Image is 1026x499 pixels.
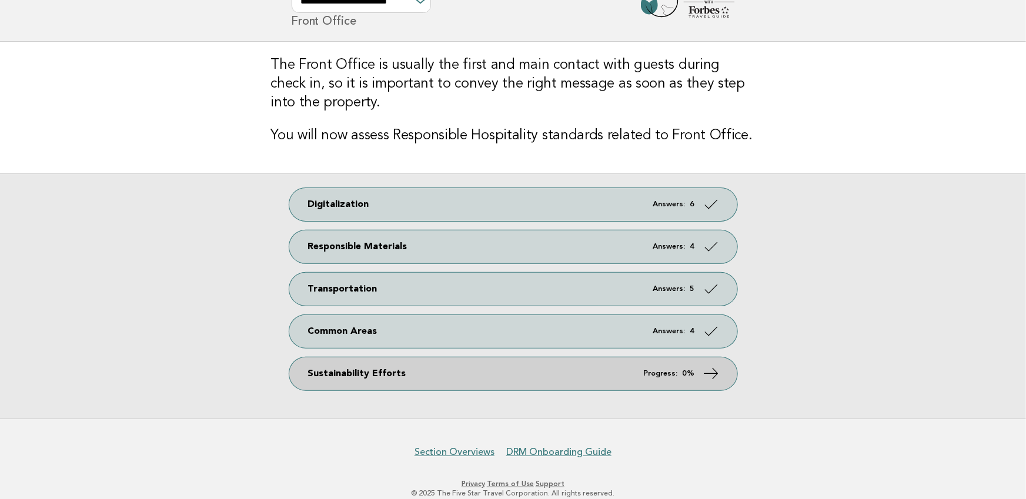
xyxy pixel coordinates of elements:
[289,357,737,390] a: Sustainability Efforts Progress: 0%
[153,479,873,488] p: · ·
[690,327,695,335] strong: 4
[270,56,756,112] h3: The Front Office is usually the first and main contact with guests during check in, so it is impo...
[289,273,737,306] a: Transportation Answers: 5
[653,285,686,293] em: Answers:
[153,488,873,498] p: © 2025 The Five Star Travel Corporation. All rights reserved.
[415,446,494,458] a: Section Overviews
[653,243,686,250] em: Answers:
[487,480,534,488] a: Terms of Use
[690,200,695,208] strong: 6
[644,370,678,377] em: Progress:
[270,126,756,145] h3: You will now assess Responsible Hospitality standards related to Front Office.
[289,230,737,263] a: Responsible Materials Answers: 4
[536,480,564,488] a: Support
[289,188,737,221] a: Digitalization Answers: 6
[690,243,695,250] strong: 4
[289,315,737,348] a: Common Areas Answers: 4
[653,327,686,335] em: Answers:
[690,285,695,293] strong: 5
[653,200,686,208] em: Answers:
[462,480,485,488] a: Privacy
[683,370,695,377] strong: 0%
[506,446,611,458] a: DRM Onboarding Guide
